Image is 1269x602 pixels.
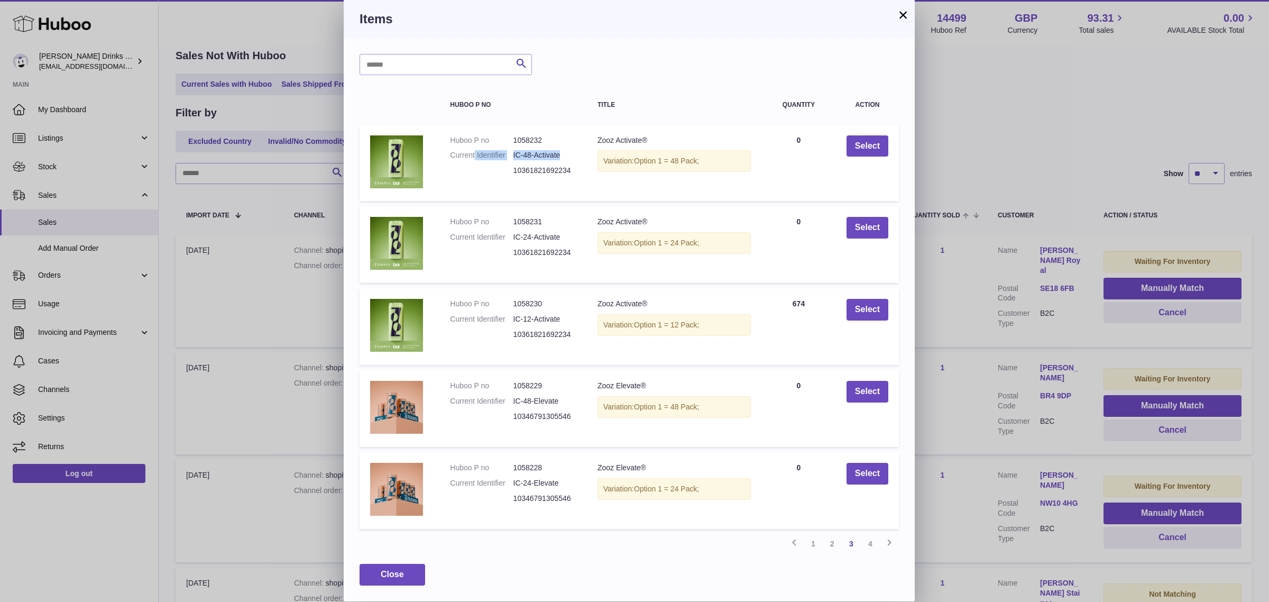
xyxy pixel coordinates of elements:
[842,534,861,553] a: 3
[513,314,576,324] dd: IC-12-Activate
[634,321,699,329] span: Option 1 = 12 Pack;
[761,288,836,365] td: 674
[439,91,587,119] th: Huboo P no
[513,299,576,309] dd: 1058230
[847,217,888,239] button: Select
[597,217,751,227] div: Zooz Activate®
[450,314,513,324] dt: Current Identifier
[804,534,823,553] a: 1
[761,91,836,119] th: Quantity
[370,381,423,434] img: Zooz Elevate®
[597,463,751,473] div: Zooz Elevate®
[847,463,888,485] button: Select
[450,463,513,473] dt: Huboo P no
[761,370,836,447] td: 0
[450,478,513,488] dt: Current Identifier
[597,314,751,336] div: Variation:
[513,396,576,406] dd: IC-48-Elevate
[370,299,423,352] img: Zooz Activate®
[634,403,699,411] span: Option 1 = 48 Pack;
[847,299,888,321] button: Select
[513,217,576,227] dd: 1058231
[597,232,751,254] div: Variation:
[597,135,751,145] div: Zooz Activate®
[597,150,751,172] div: Variation:
[823,534,842,553] a: 2
[634,485,699,493] span: Option 1 = 24 Pack;
[597,396,751,418] div: Variation:
[370,463,423,516] img: Zooz Elevate®
[513,412,576,422] dd: 10346791305546
[634,239,699,247] span: Option 1 = 24 Pack;
[761,206,836,283] td: 0
[450,299,513,309] dt: Huboo P no
[513,494,576,504] dd: 10346791305546
[513,232,576,242] dd: IC-24-Activate
[513,135,576,145] dd: 1058232
[513,248,576,258] dd: 10361821692234
[513,478,576,488] dd: IC-24-Elevate
[761,125,836,202] td: 0
[370,217,423,270] img: Zooz Activate®
[597,299,751,309] div: Zooz Activate®
[587,91,761,119] th: Title
[513,166,576,176] dd: 10361821692234
[450,232,513,242] dt: Current Identifier
[861,534,880,553] a: 4
[513,381,576,391] dd: 1058229
[513,463,576,473] dd: 1058228
[450,396,513,406] dt: Current Identifier
[370,135,423,188] img: Zooz Activate®
[513,330,576,340] dd: 10361821692234
[847,381,888,403] button: Select
[897,8,909,21] button: ×
[761,452,836,529] td: 0
[381,570,404,579] span: Close
[450,150,513,160] dt: Current Identifier
[450,217,513,227] dt: Huboo P no
[597,478,751,500] div: Variation:
[513,150,576,160] dd: IC-48-Activate
[836,91,899,119] th: Action
[450,381,513,391] dt: Huboo P no
[450,135,513,145] dt: Huboo P no
[597,381,751,391] div: Zooz Elevate®
[634,157,699,165] span: Option 1 = 48 Pack;
[847,135,888,157] button: Select
[360,11,899,28] h3: Items
[360,564,425,586] button: Close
